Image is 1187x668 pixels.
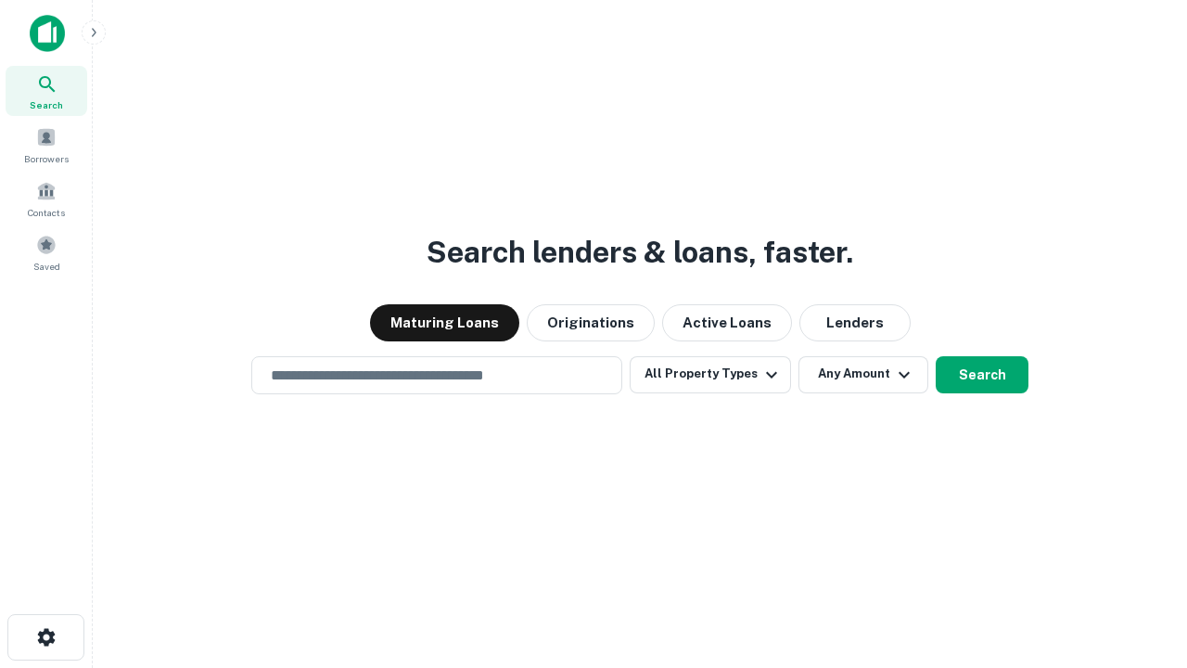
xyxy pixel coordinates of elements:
[370,304,519,341] button: Maturing Loans
[30,15,65,52] img: capitalize-icon.png
[28,205,65,220] span: Contacts
[798,356,928,393] button: Any Amount
[1094,520,1187,609] iframe: Chat Widget
[630,356,791,393] button: All Property Types
[427,230,853,275] h3: Search lenders & loans, faster.
[6,120,87,170] a: Borrowers
[527,304,655,341] button: Originations
[6,66,87,116] a: Search
[6,227,87,277] a: Saved
[799,304,911,341] button: Lenders
[30,97,63,112] span: Search
[662,304,792,341] button: Active Loans
[936,356,1028,393] button: Search
[33,259,60,274] span: Saved
[24,151,69,166] span: Borrowers
[6,173,87,224] a: Contacts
